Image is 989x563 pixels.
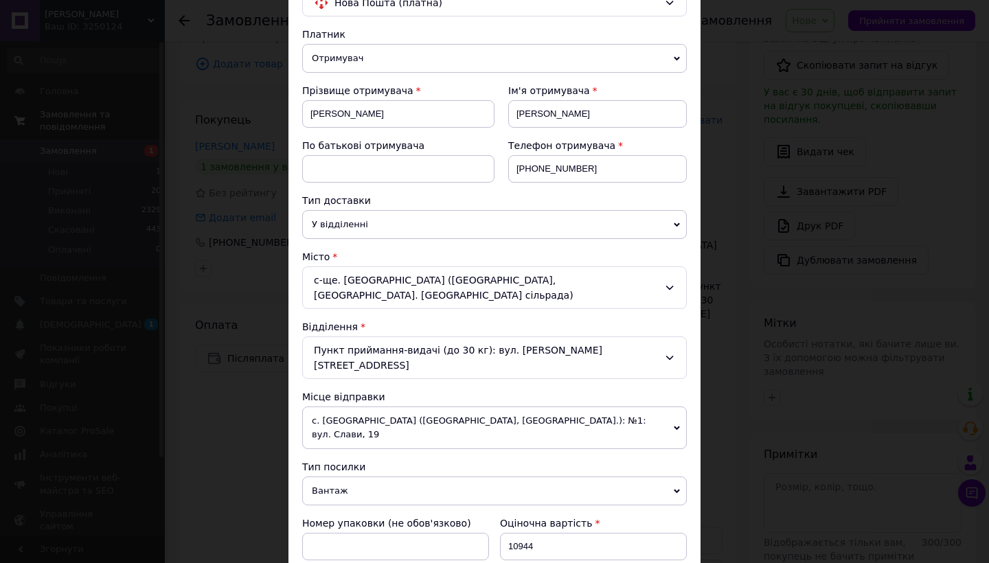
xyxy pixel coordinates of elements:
div: Місто [302,250,687,264]
div: Номер упаковки (не обов'язково) [302,516,489,530]
span: Ім'я отримувача [508,85,590,96]
div: с-ще. [GEOGRAPHIC_DATA] ([GEOGRAPHIC_DATA], [GEOGRAPHIC_DATA]. [GEOGRAPHIC_DATA] сільрада) [302,266,687,309]
input: +380 [508,155,687,183]
span: Платник [302,29,345,40]
span: Вантаж [302,476,687,505]
span: Отримувач [302,44,687,73]
span: У відділенні [302,210,687,239]
span: Тип доставки [302,195,371,206]
div: Пункт приймання-видачі (до 30 кг): вул. [PERSON_NAME][STREET_ADDRESS] [302,336,687,379]
span: Прізвище отримувача [302,85,413,96]
span: с. [GEOGRAPHIC_DATA] ([GEOGRAPHIC_DATA], [GEOGRAPHIC_DATA].): №1: вул. Слави, 19 [302,406,687,449]
div: Оціночна вартість [500,516,687,530]
span: Телефон отримувача [508,140,615,151]
span: По батькові отримувача [302,140,424,151]
span: Тип посилки [302,461,365,472]
span: Місце відправки [302,391,385,402]
div: Відділення [302,320,687,334]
